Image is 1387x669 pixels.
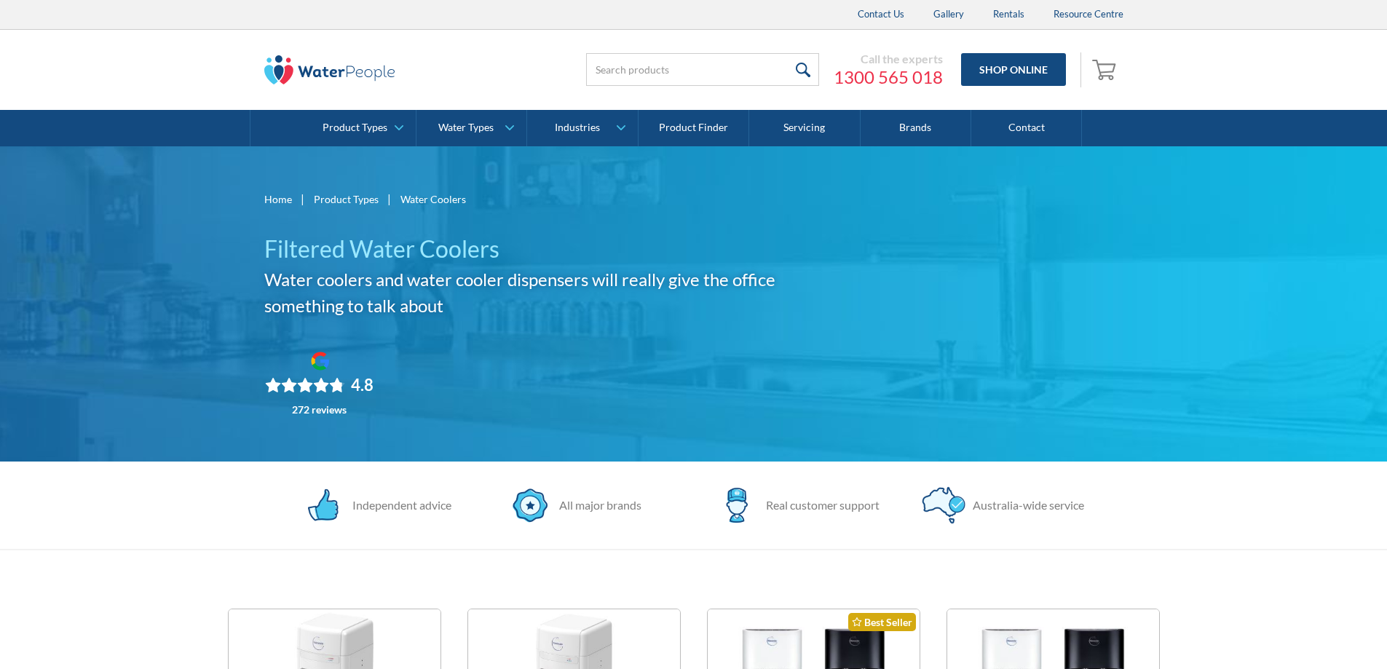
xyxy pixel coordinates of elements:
[555,122,600,134] div: Industries
[552,496,641,514] div: All major brands
[299,190,307,207] div: |
[965,496,1084,514] div: Australia-wide service
[1139,440,1387,614] iframe: podium webchat widget prompt
[1088,52,1123,87] a: Open empty cart
[292,404,347,416] div: 272 reviews
[848,613,916,631] div: Best Seller
[834,66,943,88] a: 1300 565 018
[1271,596,1387,669] iframe: podium webchat widget bubble
[386,190,393,207] div: |
[961,53,1066,86] a: Shop Online
[759,496,880,514] div: Real customer support
[1092,58,1120,81] img: shopping cart
[527,110,637,146] a: Industries
[639,110,749,146] a: Product Finder
[400,191,466,207] div: Water Coolers
[749,110,860,146] a: Servicing
[971,110,1082,146] a: Contact
[586,53,819,86] input: Search products
[264,231,823,266] h1: Filtered Water Coolers
[264,191,292,207] a: Home
[323,122,387,134] div: Product Types
[416,110,526,146] a: Water Types
[264,55,395,84] img: The Water People
[314,191,379,207] a: Product Types
[438,122,494,134] div: Water Types
[351,375,374,395] div: 4.8
[264,266,823,319] h2: Water coolers and water cooler dispensers will really give the office something to talk about
[834,52,943,66] div: Call the experts
[265,375,374,395] div: Rating: 4.8 out of 5
[306,110,416,146] a: Product Types
[345,496,451,514] div: Independent advice
[861,110,971,146] a: Brands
